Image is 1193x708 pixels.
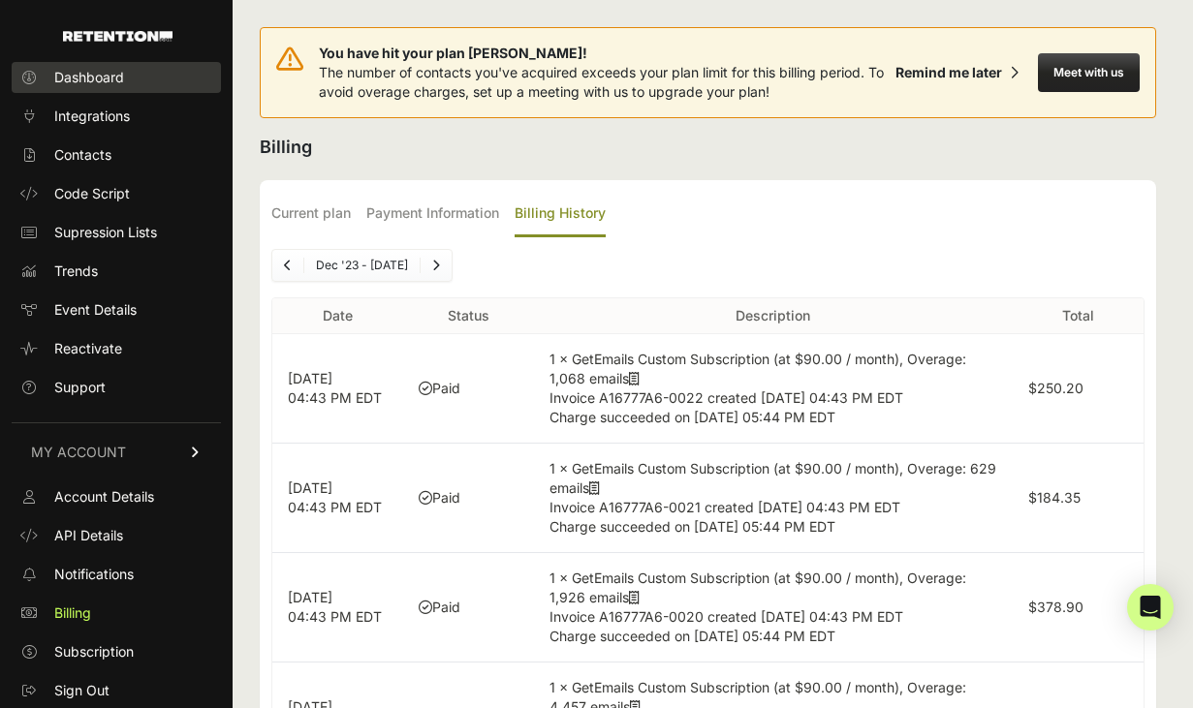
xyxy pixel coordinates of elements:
th: Total [1013,298,1144,334]
td: Paid [403,334,534,444]
label: Payment Information [366,192,499,237]
span: Reactivate [54,339,122,358]
a: Support [12,372,221,403]
span: Support [54,378,106,397]
span: Supression Lists [54,223,157,242]
a: Previous [272,250,303,281]
td: 1 × GetEmails Custom Subscription (at $90.00 / month), Overage: 1,926 emails [534,553,1013,662]
a: Subscription [12,636,221,667]
span: API Details [54,526,123,545]
a: Code Script [12,178,221,209]
a: MY ACCOUNT [12,422,221,481]
button: Remind me later [888,55,1026,90]
span: Billing [54,603,91,623]
a: Event Details [12,294,221,325]
span: Trends [54,262,98,281]
span: Dashboard [54,68,124,87]
a: Dashboard [12,62,221,93]
label: $184.35 [1028,489,1081,506]
label: $378.90 [1028,599,1083,615]
td: Paid [403,444,534,553]
a: Billing [12,598,221,629]
span: Charge succeeded on [DATE] 05:44 PM EDT [549,518,835,535]
span: Sign Out [54,681,110,700]
th: Status [403,298,534,334]
span: The number of contacts you've acquired exceeds your plan limit for this billing period. To avoid ... [319,64,884,100]
label: Billing History [515,192,606,237]
span: Invoice A16777A6-0022 created [DATE] 04:43 PM EDT [549,389,903,406]
a: Notifications [12,559,221,590]
span: Invoice A16777A6-0020 created [DATE] 04:43 PM EDT [549,608,903,625]
td: 1 × GetEmails Custom Subscription (at $90.00 / month), Overage: 1,068 emails [534,334,1013,444]
a: Reactivate [12,333,221,364]
span: Event Details [54,300,137,320]
span: Subscription [54,642,134,662]
p: [DATE] 04:43 PM EDT [288,478,388,517]
a: Account Details [12,481,221,512]
div: Remind me later [895,63,1002,82]
a: Next [421,250,452,281]
a: Integrations [12,101,221,132]
span: MY ACCOUNT [31,443,126,462]
span: Account Details [54,487,154,507]
div: Open Intercom Messenger [1127,584,1174,631]
span: Contacts [54,145,111,165]
span: Charge succeeded on [DATE] 05:44 PM EDT [549,409,835,425]
a: Sign Out [12,675,221,706]
img: Retention.com [63,31,173,42]
a: API Details [12,520,221,551]
span: Integrations [54,107,130,126]
td: 1 × GetEmails Custom Subscription (at $90.00 / month), Overage: 629 emails [534,444,1013,553]
p: [DATE] 04:43 PM EDT [288,588,388,627]
a: Contacts [12,139,221,170]
td: Paid [403,553,534,662]
button: Meet with us [1038,53,1140,92]
span: Code Script [54,184,130,203]
th: Description [534,298,1013,334]
span: You have hit your plan [PERSON_NAME]! [319,44,888,63]
a: Trends [12,256,221,287]
p: [DATE] 04:43 PM EDT [288,369,388,408]
label: Current plan [271,192,351,237]
a: Supression Lists [12,217,221,248]
span: Notifications [54,565,134,584]
th: Date [272,298,403,334]
li: Dec '23 - [DATE] [303,258,420,273]
h2: Billing [260,134,1156,161]
span: Invoice A16777A6-0021 created [DATE] 04:43 PM EDT [549,499,900,515]
label: $250.20 [1028,380,1083,396]
span: Charge succeeded on [DATE] 05:44 PM EDT [549,628,835,644]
